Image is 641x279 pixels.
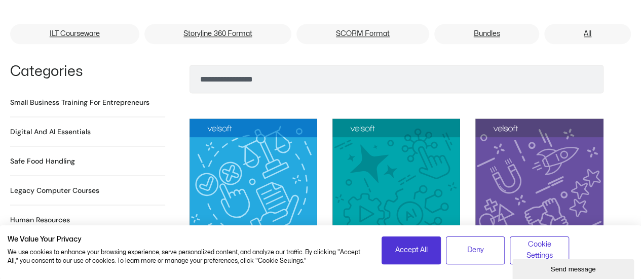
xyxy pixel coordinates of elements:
a: All [544,24,631,44]
iframe: chat widget [512,257,636,279]
span: Deny [467,245,484,256]
h2: We Value Your Privacy [8,235,366,244]
a: Visit product category Legacy Computer Courses [10,185,99,196]
p: We use cookies to enhance your browsing experience, serve personalized content, and analyze our t... [8,248,366,265]
span: Cookie Settings [516,239,562,262]
h1: Categories [10,65,165,79]
a: Storyline 360 Format [144,24,292,44]
h2: Digital and AI Essentials [10,127,91,137]
a: Bundles [434,24,540,44]
h2: Safe Food Handling [10,156,75,167]
a: Visit product category Small Business Training for Entrepreneurs [10,97,149,108]
span: Accept All [395,245,427,256]
button: Adjust cookie preferences [510,236,569,264]
a: SCORM Format [296,24,429,44]
a: ILT Courseware [10,24,139,44]
a: Visit product category Safe Food Handling [10,156,75,167]
h2: Legacy Computer Courses [10,185,99,196]
nav: Menu [10,24,631,47]
button: Deny all cookies [446,236,505,264]
a: Visit product category Digital and AI Essentials [10,127,91,137]
button: Accept all cookies [382,236,441,264]
h2: Small Business Training for Entrepreneurs [10,97,149,108]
